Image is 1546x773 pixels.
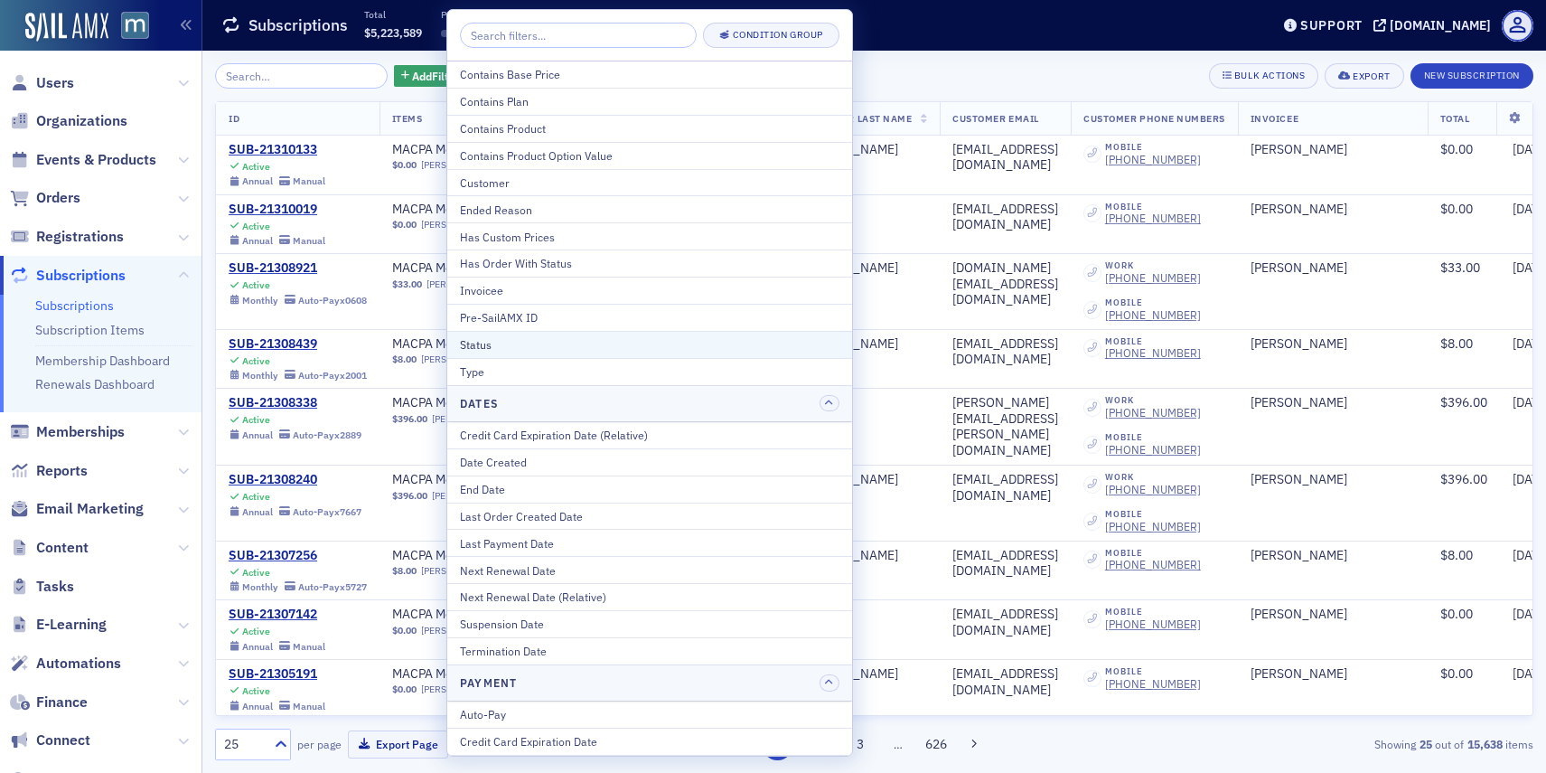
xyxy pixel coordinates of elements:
[1105,617,1201,631] div: [PHONE_NUMBER]
[447,358,852,385] button: Type
[447,195,852,222] button: Ended Reason
[1251,112,1298,125] span: Invoicee
[10,73,74,93] a: Users
[1105,520,1201,533] div: [PHONE_NUMBER]
[242,701,273,712] div: Annual
[392,202,620,218] span: MACPA Membership
[36,422,125,442] span: Memberships
[421,159,493,171] a: [PERSON_NAME]
[229,666,325,683] div: SUB-21305191
[1373,19,1497,32] button: [DOMAIN_NAME]
[392,548,620,564] span: MACPA Membership
[952,202,1058,233] div: [EMAIL_ADDRESS][DOMAIN_NAME]
[392,666,620,683] a: MACPA Membership (Annual)
[447,637,852,665] button: Termination Date
[460,23,697,48] input: Search filters...
[293,641,325,653] div: Manual
[229,548,367,564] div: SUB-21307256
[1251,142,1347,158] div: [PERSON_NAME]
[229,142,325,158] div: SUB-21310133
[447,304,852,331] button: Pre-SailAMX ID
[1105,212,1201,225] a: [PHONE_NUMBER]
[392,395,620,411] span: MACPA Membership
[36,577,74,597] span: Tasks
[801,607,928,623] div: Hsia
[460,229,839,245] div: Has Custom Prices
[242,567,270,579] div: Active
[293,175,325,187] div: Manual
[1251,336,1347,353] a: [PERSON_NAME]
[952,607,1058,638] div: [EMAIL_ADDRESS][DOMAIN_NAME]
[297,736,342,752] label: per page
[1105,443,1201,457] div: [PHONE_NUMBER]
[298,370,367,382] div: Auto-Pay x2001
[447,61,852,88] button: Contains Base Price
[229,395,361,411] div: SUB-21308338
[421,683,493,695] a: [PERSON_NAME]
[35,376,155,392] a: Renewals Dashboard
[10,266,126,286] a: Subscriptions
[1251,548,1347,564] a: [PERSON_NAME]
[392,354,417,365] span: $8.00
[920,729,951,760] button: 626
[394,65,468,88] button: AddFilter
[1251,202,1347,218] a: [PERSON_NAME]
[1105,271,1201,285] div: [PHONE_NUMBER]
[36,731,90,750] span: Connect
[1105,548,1201,559] div: mobile
[242,235,273,247] div: Annual
[447,277,852,304] button: Invoicee
[952,666,1058,698] div: [EMAIL_ADDRESS][DOMAIN_NAME]
[447,583,852,610] button: Next Renewal Date (Relative)
[248,14,348,36] h1: Subscriptions
[801,202,928,218] div: Kimani
[801,336,928,353] div: [PERSON_NAME]
[35,322,145,338] a: Subscription Items
[229,260,367,277] a: SUB-21308921
[10,731,90,750] a: Connect
[447,728,852,755] button: Credit Card Expiration Date
[36,499,144,519] span: Email Marketing
[229,607,325,623] div: SUB-21307142
[1410,63,1533,89] button: New Subscription
[447,250,852,277] button: Has Order With Status
[10,227,124,247] a: Registrations
[1440,201,1473,217] span: $0.00
[293,506,361,518] div: Auto-Pay x7667
[1105,153,1201,166] a: [PHONE_NUMBER]
[801,472,928,488] div: [PERSON_NAME]
[229,336,367,353] div: SUB-21308439
[460,508,839,524] div: Last Order Created Date
[421,219,493,231] a: [PERSON_NAME]
[801,395,928,411] div: Kordon
[392,607,620,623] span: MACPA Membership
[1105,432,1201,443] div: mobile
[1390,17,1491,33] div: [DOMAIN_NAME]
[10,654,121,674] a: Automations
[242,491,270,503] div: Active
[952,336,1058,368] div: [EMAIL_ADDRESS][DOMAIN_NAME]
[293,429,361,441] div: Auto-Pay x2889
[224,735,264,754] div: 25
[1251,142,1415,158] span: Karen Johnson-Moore
[441,30,504,37] span: ‌
[460,93,839,109] div: Contains Plan
[242,370,278,382] div: Monthly
[25,13,108,42] a: SailAMX
[1105,346,1201,360] a: [PHONE_NUMBER]
[460,481,839,497] div: End Date
[392,260,620,277] span: MACPA Membership
[1234,71,1305,80] div: Bulk Actions
[447,222,852,250] button: Has Custom Prices
[10,461,88,481] a: Reports
[447,610,852,637] button: Suspension Date
[392,490,427,502] span: $396.00
[460,66,839,82] div: Contains Base Price
[801,548,928,564] div: [PERSON_NAME]
[460,282,839,298] div: Invoicee
[801,112,912,125] span: Customer Last Name
[460,309,839,325] div: Pre-SailAMX ID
